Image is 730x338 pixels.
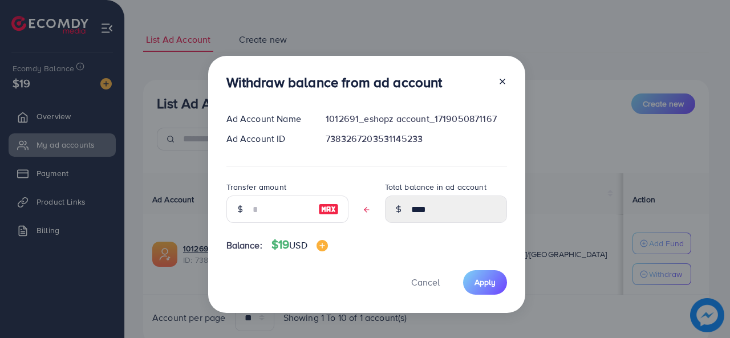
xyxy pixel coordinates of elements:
img: image [318,202,339,216]
img: image [317,240,328,251]
div: 7383267203531145233 [317,132,516,145]
h4: $19 [271,238,328,252]
span: Apply [474,276,496,288]
h3: Withdraw balance from ad account [226,74,443,91]
div: 1012691_eshopz account_1719050871167 [317,112,516,125]
div: Ad Account Name [217,112,317,125]
button: Apply [463,270,507,295]
span: USD [289,239,307,251]
span: Cancel [411,276,440,288]
div: Ad Account ID [217,132,317,145]
button: Cancel [397,270,454,295]
label: Total balance in ad account [385,181,486,193]
label: Transfer amount [226,181,286,193]
span: Balance: [226,239,262,252]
